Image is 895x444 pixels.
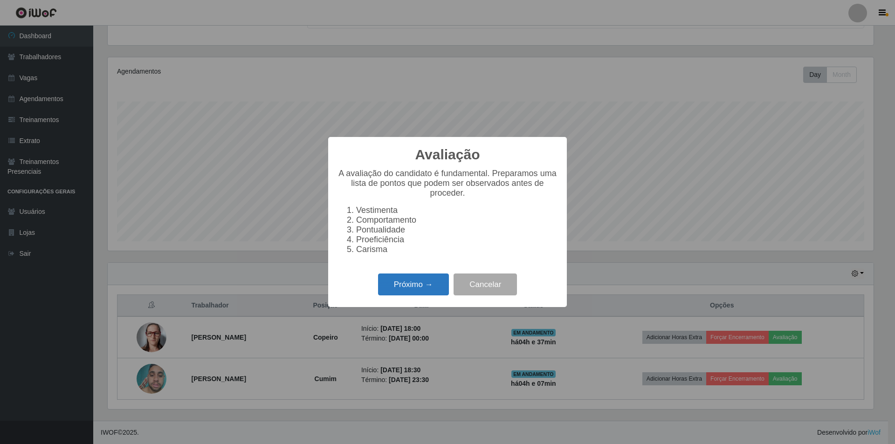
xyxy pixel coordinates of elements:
li: Comportamento [356,215,558,225]
button: Próximo → [378,273,449,295]
button: Cancelar [454,273,517,295]
li: Pontualidade [356,225,558,235]
li: Carisma [356,245,558,254]
h2: Avaliação [415,146,480,163]
li: Proeficiência [356,235,558,245]
li: Vestimenta [356,205,558,215]
p: A avaliação do candidato é fundamental. Preparamos uma lista de pontos que podem ser observados a... [337,169,558,198]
